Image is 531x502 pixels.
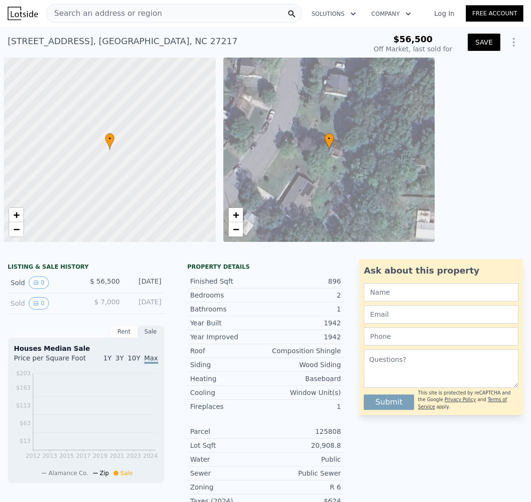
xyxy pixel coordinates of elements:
[265,441,341,450] div: 20,908.8
[190,360,265,370] div: Siding
[94,298,120,306] span: $ 7,000
[504,33,523,52] button: Show Options
[46,8,162,19] span: Search an address or region
[190,374,265,383] div: Heating
[138,325,164,338] div: Sale
[190,388,265,397] div: Cooling
[229,222,243,237] a: Zoom out
[423,9,466,18] a: Log In
[265,468,341,478] div: Public Sewer
[13,223,20,235] span: −
[11,297,78,310] div: Sold
[8,7,38,20] img: Lotside
[144,354,158,364] span: Max
[127,354,140,362] span: 10Y
[265,290,341,300] div: 2
[14,344,158,353] div: Houses Median Sale
[190,427,265,436] div: Parcel
[16,384,31,391] tspan: $163
[190,290,265,300] div: Bedrooms
[187,263,344,271] div: Property details
[16,402,31,409] tspan: $113
[364,264,519,277] div: Ask about this property
[364,394,414,410] button: Submit
[48,470,88,477] span: Alamance Co.
[100,470,109,477] span: Zip
[190,346,265,356] div: Roof
[76,453,91,459] tspan: 2017
[364,283,519,301] input: Name
[229,208,243,222] a: Zoom in
[111,325,138,338] div: Rent
[232,209,239,221] span: +
[190,318,265,328] div: Year Built
[190,304,265,314] div: Bathrooms
[8,263,164,273] div: LISTING & SALE HISTORY
[14,353,86,369] div: Price per Square Foot
[364,305,519,323] input: Email
[265,427,341,436] div: 125808
[16,370,31,377] tspan: $203
[127,276,162,289] div: [DATE]
[364,5,419,23] button: Company
[265,454,341,464] div: Public
[8,35,238,48] div: [STREET_ADDRESS] , [GEOGRAPHIC_DATA] , NC 27217
[127,453,141,459] tspan: 2023
[190,402,265,411] div: Fireplaces
[324,134,334,143] span: •
[190,454,265,464] div: Water
[43,453,58,459] tspan: 2013
[190,332,265,342] div: Year Improved
[143,453,158,459] tspan: 2024
[265,402,341,411] div: 1
[59,453,74,459] tspan: 2015
[265,374,341,383] div: Baseboard
[115,354,124,362] span: 3Y
[265,304,341,314] div: 1
[11,276,78,289] div: Sold
[304,5,364,23] button: Solutions
[364,327,519,346] input: Phone
[105,133,115,150] div: •
[324,133,334,150] div: •
[418,390,519,410] div: This site is protected by reCAPTCHA and the Google and apply.
[445,397,476,402] a: Privacy Policy
[265,388,341,397] div: Window Unit(s)
[466,5,523,22] a: Free Account
[265,318,341,328] div: 1942
[90,277,120,285] span: $ 56,500
[265,332,341,342] div: 1942
[29,276,49,289] button: View historical data
[265,482,341,492] div: R 6
[26,453,41,459] tspan: 2012
[190,276,265,286] div: Finished Sqft
[110,453,125,459] tspan: 2021
[418,397,507,409] a: Terms of Service
[374,44,452,54] div: Off Market, last sold for
[93,453,108,459] tspan: 2019
[120,470,133,477] span: Sale
[9,208,23,222] a: Zoom in
[190,468,265,478] div: Sewer
[9,222,23,237] a: Zoom out
[105,134,115,143] span: •
[103,354,111,362] span: 1Y
[127,297,162,310] div: [DATE]
[393,34,433,44] span: $56,500
[265,360,341,370] div: Wood Siding
[190,441,265,450] div: Lot Sqft
[265,346,341,356] div: Composition Shingle
[232,223,239,235] span: −
[190,482,265,492] div: Zoning
[13,209,20,221] span: +
[29,297,49,310] button: View historical data
[468,34,500,51] button: SAVE
[20,438,31,444] tspan: $13
[20,420,31,427] tspan: $63
[265,276,341,286] div: 896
